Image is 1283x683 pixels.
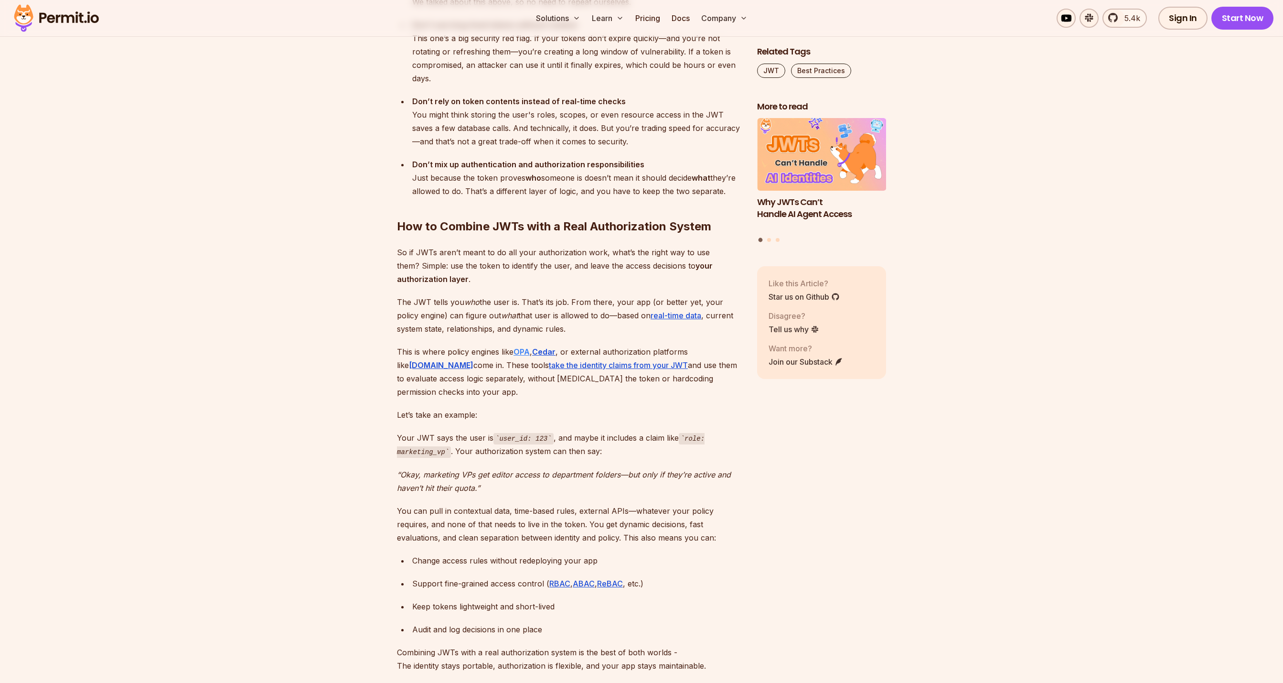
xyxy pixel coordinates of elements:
a: ReBAC [597,579,623,588]
a: Why JWTs Can’t Handle AI Agent AccessWhy JWTs Can’t Handle AI Agent Access [757,119,886,232]
strong: your authorization layer [397,261,713,284]
h2: Related Tags [757,46,886,58]
h2: More to read [757,101,886,113]
a: Join our Substack [769,356,843,368]
div: Posts [757,119,886,244]
p: This is where policy engines like , , or external authorization platforms like come in. These too... [397,345,742,399]
a: take the identity claims from your JWT [549,360,688,370]
a: Docs [668,9,694,28]
a: Sign In [1158,7,1208,30]
p: The JWT tells you the user is. That’s its job. From there, your app (or better yet, your policy e... [397,295,742,336]
a: [DOMAIN_NAME] [409,360,473,370]
strong: who [525,173,541,183]
li: 1 of 3 [757,119,886,232]
button: Go to slide 2 [767,238,771,242]
div: This one’s a big security red flag. If your tokens don’t expire quickly—and you’re not rotating o... [412,18,742,85]
p: Want more? [769,343,843,354]
p: Let’s take an example: [397,408,742,422]
div: Keep tokens lightweight and short-lived [412,600,742,613]
p: Combining JWTs with a real authorization system is the best of both worlds - The identity stays p... [397,646,742,672]
p: Like this Article? [769,278,840,289]
button: Company [697,9,751,28]
p: So if JWTs aren’t meant to do all your authorization work, what’s the right way to use them? Simp... [397,246,742,286]
h3: Why JWTs Can’t Handle AI Agent Access [757,196,886,220]
div: Change access rules without redeploying your app [412,554,742,567]
a: OPA [513,347,530,357]
a: JWT [757,64,785,78]
em: what [501,311,518,320]
strong: what [692,173,710,183]
span: 5.4k [1119,12,1140,24]
button: Go to slide 3 [776,238,780,242]
a: real-time data [651,311,701,320]
a: Cedar [532,347,556,357]
h2: How to Combine JWTs with a Real Authorization System [397,181,742,234]
button: Go to slide 1 [759,238,763,242]
div: Support fine-grained access control ( , , , etc.) [412,577,742,590]
strong: Don’t rely on token contents instead of real-time checks [412,97,626,106]
a: Star us on Github [769,291,840,303]
button: Learn [588,9,628,28]
p: Disagree? [769,310,819,322]
a: Start Now [1211,7,1274,30]
a: ABAC [573,579,595,588]
p: You can pull in contextual data, time-based rules, external APIs—whatever your policy requires, a... [397,504,742,544]
a: Best Practices [791,64,851,78]
div: Just because the token proves someone is doesn’t mean it should decide they’re allowed to do. Tha... [412,158,742,198]
em: “Okay, marketing VPs get editor access to department folders—but only if they’re active and haven... [397,470,731,493]
a: 5.4k [1102,9,1147,28]
button: Solutions [532,9,584,28]
img: Why JWTs Can’t Handle AI Agent Access [757,119,886,191]
div: You might think storing the user's roles, scopes, or even resource access in the JWT saves a few ... [412,95,742,148]
a: Pricing [631,9,664,28]
a: Tell us why [769,324,819,335]
div: Audit and log decisions in one place [412,623,742,636]
p: Your JWT says the user is , and maybe it includes a claim like . Your authorization system can th... [397,431,742,458]
code: user_id: 123 [493,433,554,444]
img: Permit logo [10,2,103,34]
em: who [464,297,480,307]
a: RBAC [549,579,570,588]
strong: Don’t mix up authentication and authorization responsibilities [412,160,644,169]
